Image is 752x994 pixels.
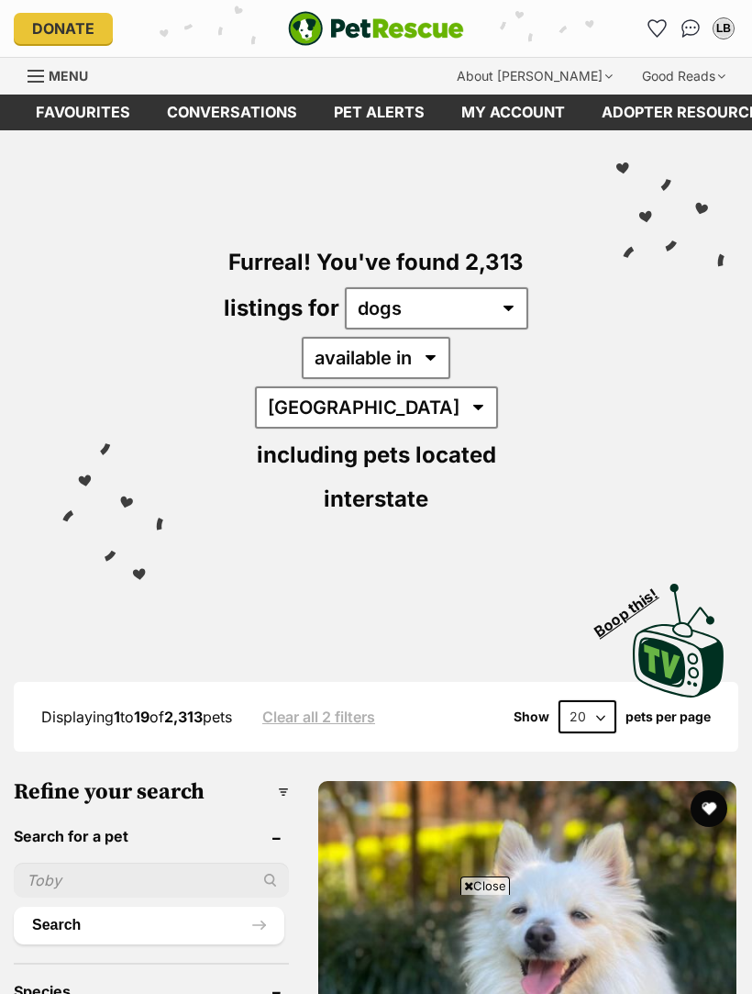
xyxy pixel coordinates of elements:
a: My account [443,95,583,130]
input: Toby [14,863,289,898]
span: Menu [49,68,88,84]
a: Pet alerts [315,95,443,130]
a: Favourites [17,95,149,130]
a: PetRescue [288,11,464,46]
span: Close [460,877,510,895]
span: Show [514,709,549,724]
h3: Refine your search [14,779,289,805]
a: Clear all 2 filters [262,709,375,725]
span: Displaying to of pets [41,708,232,726]
a: conversations [149,95,315,130]
iframe: Advertisement [42,902,710,985]
a: Menu [28,58,101,91]
img: chat-41dd97257d64d25036548639549fe6c8038ab92f7586957e7f3b1b290dea8141.svg [681,19,701,38]
strong: 1 [114,708,120,726]
img: logo-e224e6f780fb5917bec1dbf3a21bbac754714ae5b6737aabdf751b685950b380.svg [288,11,464,46]
img: PetRescue TV logo [633,584,724,698]
button: My account [709,14,738,43]
span: Furreal! You've found 2,313 listings for [224,249,524,321]
div: About [PERSON_NAME] [444,58,625,95]
span: Boop this! [592,574,676,640]
header: Search for a pet [14,828,289,844]
a: Favourites [643,14,672,43]
a: Conversations [676,14,705,43]
button: favourite [691,790,727,827]
ul: Account quick links [643,14,738,43]
strong: 2,313 [164,708,203,726]
div: LB [714,19,733,38]
a: Boop this! [633,567,724,701]
div: Good Reads [629,58,738,95]
label: pets per page [625,709,711,724]
a: Donate [14,13,113,44]
span: including pets located interstate [257,441,496,512]
strong: 19 [134,708,149,726]
button: Search [14,907,284,944]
